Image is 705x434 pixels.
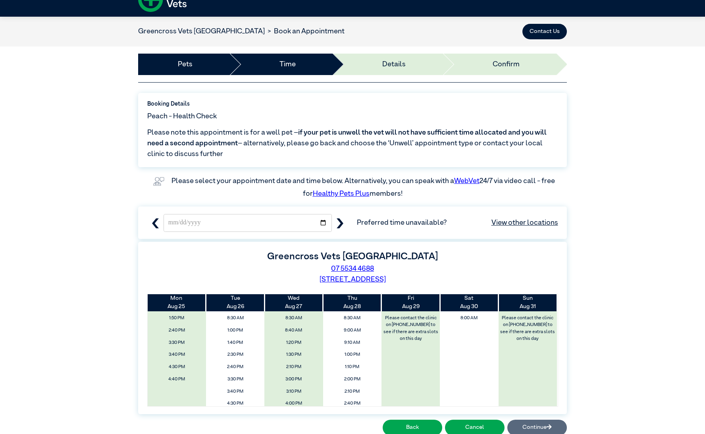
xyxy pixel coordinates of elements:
span: 1:10 PM [326,362,379,372]
a: Greencross Vets [GEOGRAPHIC_DATA] [138,28,265,35]
span: if your pet is unwell the vet will not have sufficient time allocated and you will need a second ... [147,129,547,147]
th: Aug 27 [264,294,323,311]
span: 3:10 PM [267,386,320,397]
span: 3:40 PM [208,386,262,397]
span: 8:00 AM [443,313,496,323]
li: Book an Appointment [265,26,345,37]
nav: breadcrumb [138,26,345,37]
span: 9:00 AM [326,325,379,336]
span: 3:30 PM [150,338,204,348]
a: Time [279,59,296,70]
span: 1:00 PM [208,325,262,336]
span: 4:00 PM [267,399,320,409]
label: Please contact the clinic on [PHONE_NUMBER] to see if there are extra slots on this day [382,313,439,344]
th: Aug 31 [499,294,557,311]
span: 8:30 AM [208,313,262,323]
span: 4:40 PM [150,374,204,384]
a: Healthy Pets Plus [313,190,370,197]
span: 1:50 PM [150,313,204,323]
span: 8:30 AM [267,313,320,323]
th: Aug 30 [440,294,498,311]
th: Aug 29 [381,294,440,311]
img: vet [150,174,167,189]
a: [STREET_ADDRESS] [320,276,386,283]
span: 3:30 PM [208,374,262,384]
th: Aug 25 [148,294,206,311]
label: Greencross Vets [GEOGRAPHIC_DATA] [267,252,438,261]
span: 2:00 PM [326,374,379,384]
span: 3:40 PM [150,350,204,360]
a: Pets [178,59,193,70]
span: 8:40 AM [267,325,320,336]
a: 07 5534 4688 [331,265,374,272]
span: 2:40 PM [326,399,379,409]
label: Booking Details [147,100,558,109]
span: 2:10 PM [267,362,320,372]
span: 2:10 PM [326,386,379,397]
span: 2:30 PM [208,350,262,360]
label: Please select your appointment date and time below. Alternatively, you can speak with a 24/7 via ... [171,177,556,197]
span: 4:30 PM [150,362,204,372]
a: View other locations [491,218,558,228]
span: 2:40 PM [150,325,204,336]
span: Peach - Health Check [147,111,217,122]
span: 4:30 PM [208,399,262,409]
span: 1:40 PM [208,338,262,348]
span: 1:00 PM [326,350,379,360]
label: Please contact the clinic on [PHONE_NUMBER] to see if there are extra slots on this day [499,313,556,344]
a: WebVet [454,177,480,185]
span: Please note this appointment is for a well pet – – alternatively, please go back and choose the ‘... [147,127,558,160]
span: 2:40 PM [208,362,262,372]
span: 8:30 AM [326,313,379,323]
span: 1:20 PM [267,338,320,348]
span: 1:30 PM [267,350,320,360]
th: Aug 26 [206,294,264,311]
button: Contact Us [522,24,567,40]
th: Aug 28 [323,294,381,311]
span: Preferred time unavailable? [357,218,558,228]
span: 9:10 AM [326,338,379,348]
span: 3:00 PM [267,374,320,384]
